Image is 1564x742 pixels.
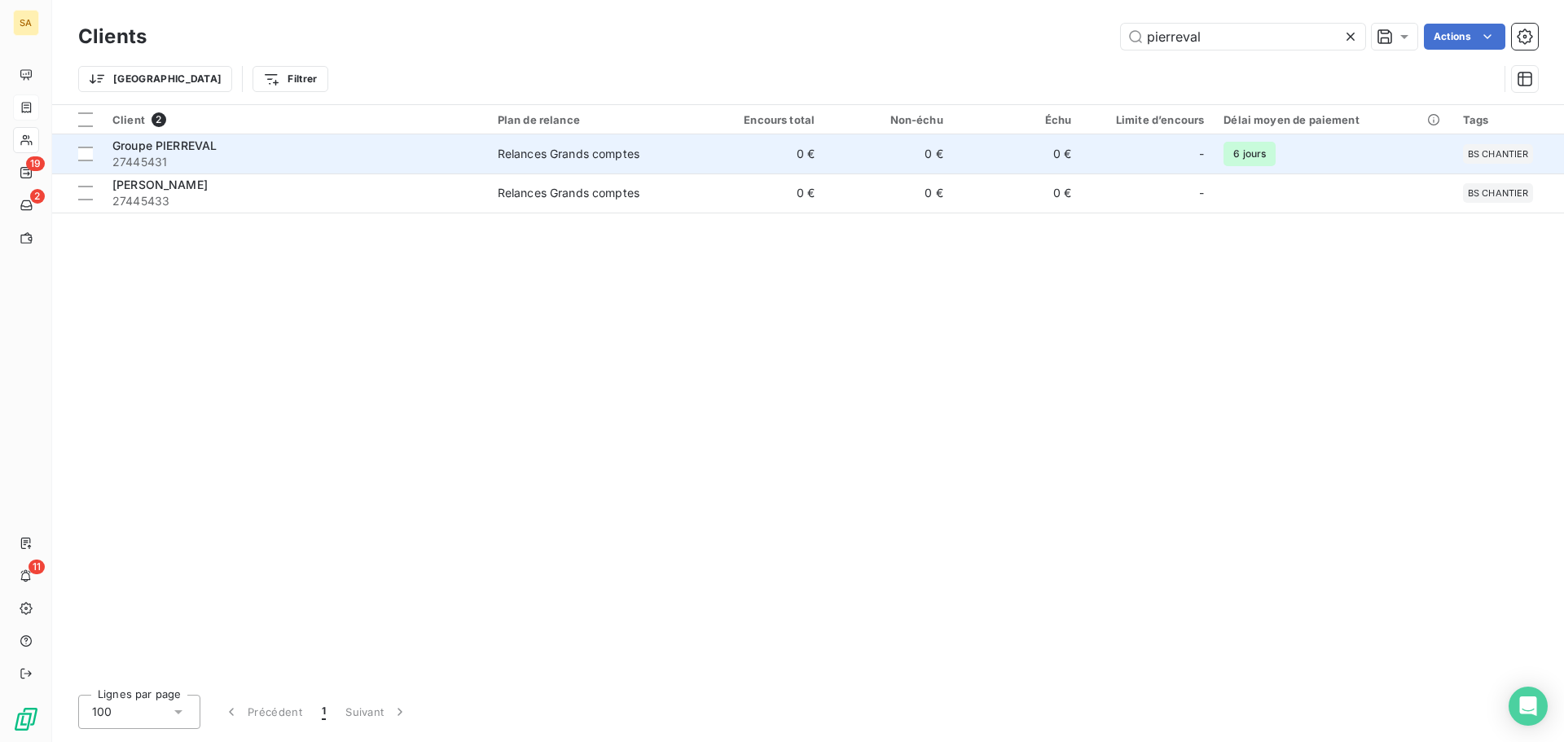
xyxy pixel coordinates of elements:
input: Rechercher [1121,24,1365,50]
span: 100 [92,704,112,720]
div: Non-échu [834,113,943,126]
span: 27445431 [112,154,478,170]
span: 11 [29,560,45,574]
td: 0 € [696,173,825,213]
div: Encours total [706,113,815,126]
div: Échu [963,113,1072,126]
div: Plan de relance [498,113,687,126]
div: Relances Grands comptes [498,146,639,162]
div: Tags [1463,113,1554,126]
span: 19 [26,156,45,171]
button: 1 [312,695,336,729]
button: Précédent [213,695,312,729]
div: Open Intercom Messenger [1509,687,1548,726]
span: Groupe PIERREVAL [112,138,217,152]
td: 0 € [953,173,1082,213]
span: 27445433 [112,193,478,209]
span: - [1199,146,1204,162]
button: Filtrer [253,66,327,92]
div: Limite d’encours [1091,113,1204,126]
h3: Clients [78,22,147,51]
button: Suivant [336,695,418,729]
span: Client [112,113,145,126]
td: 0 € [824,134,953,173]
span: 1 [322,704,326,720]
span: 2 [30,189,45,204]
span: 6 jours [1224,142,1276,166]
td: 0 € [953,134,1082,173]
span: - [1199,185,1204,201]
img: Logo LeanPay [13,706,39,732]
div: Relances Grands comptes [498,185,639,201]
span: BS CHANTIER [1468,188,1529,198]
button: Actions [1424,24,1505,50]
div: SA [13,10,39,36]
span: BS CHANTIER [1468,149,1529,159]
td: 0 € [696,134,825,173]
span: [PERSON_NAME] [112,178,208,191]
button: [GEOGRAPHIC_DATA] [78,66,232,92]
span: 2 [152,112,166,127]
div: Délai moyen de paiement [1224,113,1443,126]
td: 0 € [824,173,953,213]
